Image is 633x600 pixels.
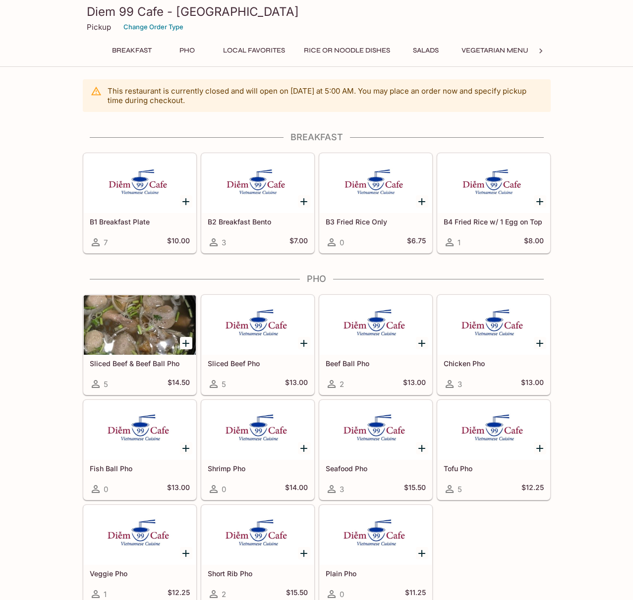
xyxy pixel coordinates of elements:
[298,195,310,208] button: Add B2 Breakfast Bento
[319,400,432,500] a: Seafood Pho3$15.50
[320,505,432,565] div: Plain Pho
[201,295,314,395] a: Sliced Beef Pho5$13.00
[218,44,290,57] button: Local Favorites
[87,22,111,32] p: Pickup
[320,154,432,213] div: B3 Fried Rice Only
[104,485,108,494] span: 0
[320,295,432,355] div: Beef Ball Pho
[285,483,308,495] h5: $14.00
[340,485,344,494] span: 3
[285,378,308,390] h5: $13.00
[407,236,426,248] h5: $6.75
[458,485,462,494] span: 5
[444,359,544,368] h5: Chicken Pho
[458,238,460,247] span: 1
[104,590,107,599] span: 1
[521,378,544,390] h5: $13.00
[83,273,551,284] h4: Pho
[208,218,308,226] h5: B2 Breakfast Bento
[222,485,226,494] span: 0
[444,218,544,226] h5: B4 Fried Rice w/ 1 Egg on Top
[90,569,190,578] h5: Veggie Pho
[222,380,226,389] span: 5
[534,337,546,349] button: Add Chicken Pho
[87,4,547,19] h3: Diem 99 Cafe - [GEOGRAPHIC_DATA]
[119,19,188,35] button: Change Order Type
[202,295,314,355] div: Sliced Beef Pho
[84,154,196,213] div: B1 Breakfast Plate
[180,547,192,559] button: Add Veggie Pho
[208,464,308,473] h5: Shrimp Pho
[208,359,308,368] h5: Sliced Beef Pho
[444,464,544,473] h5: Tofu Pho
[298,547,310,559] button: Add Short Rib Pho
[326,359,426,368] h5: Beef Ball Pho
[83,153,196,253] a: B1 Breakfast Plate7$10.00
[83,295,196,395] a: Sliced Beef & Beef Ball Pho5$14.50
[438,400,550,460] div: Tofu Pho
[180,337,192,349] button: Add Sliced Beef & Beef Ball Pho
[84,400,196,460] div: Fish Ball Pho
[416,442,428,454] button: Add Seafood Pho
[524,236,544,248] h5: $8.00
[456,44,534,57] button: Vegetarian Menu
[404,483,426,495] h5: $15.50
[168,588,190,600] h5: $12.25
[201,400,314,500] a: Shrimp Pho0$14.00
[319,295,432,395] a: Beef Ball Pho2$13.00
[534,442,546,454] button: Add Tofu Pho
[458,380,462,389] span: 3
[180,442,192,454] button: Add Fish Ball Pho
[202,154,314,213] div: B2 Breakfast Bento
[298,44,396,57] button: Rice or Noodle Dishes
[286,588,308,600] h5: $15.50
[437,400,550,500] a: Tofu Pho5$12.25
[180,195,192,208] button: Add B1 Breakfast Plate
[340,380,344,389] span: 2
[202,400,314,460] div: Shrimp Pho
[222,590,226,599] span: 2
[319,153,432,253] a: B3 Fried Rice Only0$6.75
[108,86,543,105] p: This restaurant is currently closed and will open on [DATE] at 5:00 AM . You may place an order n...
[416,195,428,208] button: Add B3 Fried Rice Only
[438,154,550,213] div: B4 Fried Rice w/ 1 Egg on Top
[403,378,426,390] h5: $13.00
[326,464,426,473] h5: Seafood Pho
[90,464,190,473] h5: Fish Ball Pho
[201,153,314,253] a: B2 Breakfast Bento3$7.00
[168,378,190,390] h5: $14.50
[405,588,426,600] h5: $11.25
[437,295,550,395] a: Chicken Pho3$13.00
[320,400,432,460] div: Seafood Pho
[84,295,196,355] div: Sliced Beef & Beef Ball Pho
[104,380,108,389] span: 5
[202,505,314,565] div: Short Rib Pho
[298,337,310,349] button: Add Sliced Beef Pho
[298,442,310,454] button: Add Shrimp Pho
[437,153,550,253] a: B4 Fried Rice w/ 1 Egg on Top1$8.00
[326,569,426,578] h5: Plain Pho
[84,505,196,565] div: Veggie Pho
[165,44,210,57] button: Pho
[521,483,544,495] h5: $12.25
[438,295,550,355] div: Chicken Pho
[416,337,428,349] button: Add Beef Ball Pho
[289,236,308,248] h5: $7.00
[107,44,157,57] button: Breakfast
[208,569,308,578] h5: Short Rib Pho
[167,236,190,248] h5: $10.00
[167,483,190,495] h5: $13.00
[403,44,448,57] button: Salads
[90,218,190,226] h5: B1 Breakfast Plate
[340,238,344,247] span: 0
[83,400,196,500] a: Fish Ball Pho0$13.00
[222,238,226,247] span: 3
[534,195,546,208] button: Add B4 Fried Rice w/ 1 Egg on Top
[104,238,108,247] span: 7
[416,547,428,559] button: Add Plain Pho
[340,590,344,599] span: 0
[326,218,426,226] h5: B3 Fried Rice Only
[90,359,190,368] h5: Sliced Beef & Beef Ball Pho
[83,132,551,143] h4: Breakfast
